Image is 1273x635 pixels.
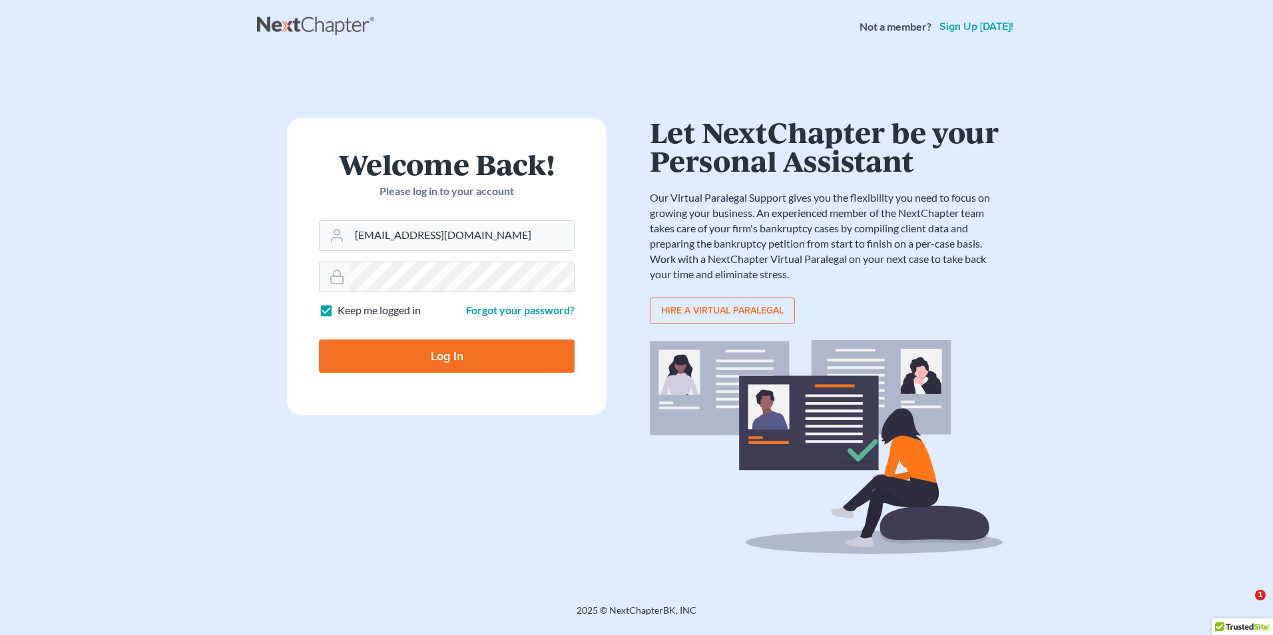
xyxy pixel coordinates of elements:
label: Keep me logged in [338,303,421,318]
a: Hire a virtual paralegal [650,298,795,324]
a: Forgot your password? [466,304,575,316]
input: Log In [319,339,575,373]
p: Our Virtual Paralegal Support gives you the flexibility you need to focus on growing your busines... [650,190,1003,282]
a: Sign up [DATE]! [937,21,1016,32]
h1: Let NextChapter be your Personal Assistant [650,118,1003,174]
p: Please log in to your account [319,184,575,199]
strong: Not a member? [860,19,931,35]
span: 1 [1255,590,1266,600]
div: 2025 © NextChapterBK, INC [257,604,1016,628]
input: Email Address [350,221,574,250]
h1: Welcome Back! [319,150,575,178]
iframe: Intercom live chat [1228,590,1260,622]
img: virtual_paralegal_bg-b12c8cf30858a2b2c02ea913d52db5c468ecc422855d04272ea22d19010d70dc.svg [650,340,1003,554]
